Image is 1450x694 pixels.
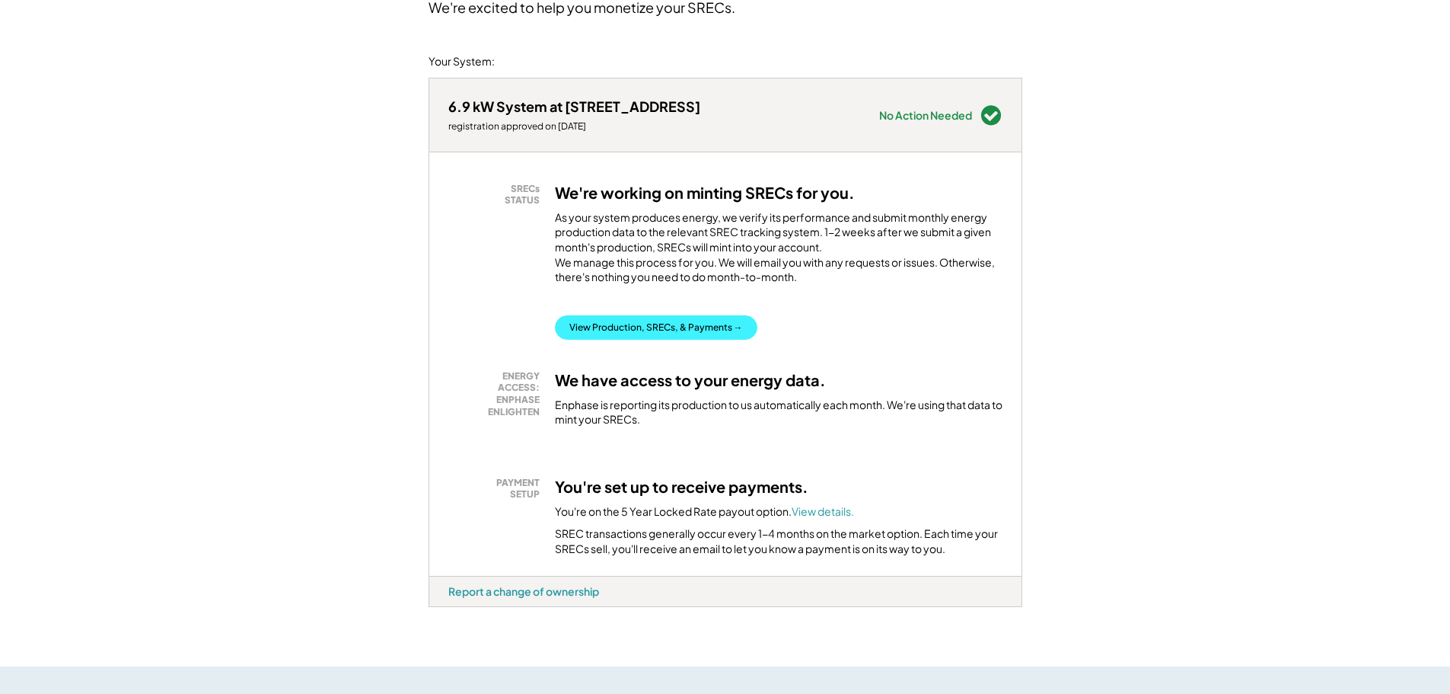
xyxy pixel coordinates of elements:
[555,398,1002,427] div: Enphase is reporting its production to us automatically each month. We're using that data to mint...
[456,477,540,501] div: PAYMENT SETUP
[555,315,757,340] button: View Production, SRECs, & Payments →
[879,110,972,120] div: No Action Needed
[448,120,700,133] div: registration approved on [DATE]
[792,504,854,518] a: View details.
[555,504,854,520] div: You're on the 5 Year Locked Rate payout option.
[456,370,540,417] div: ENERGY ACCESS: ENPHASE ENLIGHTEN
[555,477,808,497] h3: You're set up to receive payments.
[448,584,599,598] div: Report a change of ownership
[429,54,495,69] div: Your System:
[555,210,1002,293] div: As your system produces energy, we verify its performance and submit monthly energy production da...
[448,98,700,115] div: 6.9 kW System at [STREET_ADDRESS]
[456,183,540,206] div: SRECs STATUS
[555,526,1002,556] div: SREC transactions generally occur every 1-4 months on the market option. Each time your SRECs sel...
[555,183,855,203] h3: We're working on minting SRECs for you.
[429,607,481,613] div: hfnxombj - VA Distributed
[555,370,826,390] h3: We have access to your energy data.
